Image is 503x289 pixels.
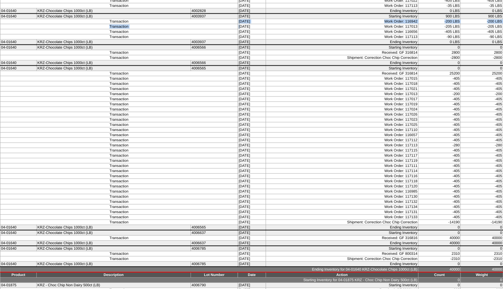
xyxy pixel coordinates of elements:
[238,153,266,158] td: [DATE]
[0,61,37,66] td: 04-01640
[238,50,266,55] td: [DATE]
[37,9,191,14] td: KRZ-Chocolate Chips 1000ct (LB)
[266,153,418,158] td: Work Order: 117117
[191,283,237,288] td: 4006790
[418,35,461,40] td: -90 LBS
[0,158,238,163] td: Transaction
[461,251,503,257] td: 2310
[266,128,418,133] td: Work Order: 117110
[238,189,266,194] td: [DATE]
[461,225,503,231] td: 0
[0,102,238,107] td: Transaction
[461,205,503,210] td: -405
[238,199,266,205] td: [DATE]
[418,220,461,225] td: -14190
[418,81,461,87] td: -405
[0,107,238,112] td: Transaction
[266,102,418,107] td: Work Order: 117019
[266,194,418,199] td: Work Order: 117130
[461,143,503,148] td: -280
[238,272,266,278] td: Date
[37,241,191,246] td: KRZ-Chocolate Chips 1000ct (LB)
[238,205,266,210] td: [DATE]
[461,153,503,158] td: -405
[238,179,266,184] td: [DATE]
[238,107,266,112] td: [DATE]
[461,163,503,169] td: -405
[418,112,461,117] td: -405
[238,19,266,24] td: [DATE]
[461,45,503,50] td: 0
[418,267,461,272] td: 40000
[266,81,418,87] td: Work Order: 117018
[0,40,37,45] td: 04-01640
[418,272,461,278] td: Count
[0,138,238,143] td: Transaction
[266,117,418,122] td: Work Order: 117023
[0,92,238,97] td: Transaction
[0,283,37,288] td: 04-01875
[418,133,461,138] td: -405
[0,97,238,102] td: Transaction
[238,66,266,71] td: [DATE]
[0,215,238,220] td: Transaction
[461,199,503,205] td: -405
[238,220,266,225] td: [DATE]
[266,87,418,92] td: Work Order: 117021
[238,194,266,199] td: [DATE]
[418,174,461,179] td: -405
[418,262,461,267] td: 0
[418,163,461,169] td: -405
[191,262,237,267] td: 4006785
[461,35,503,40] td: -90 LBS
[266,225,418,231] td: Ending Inventory
[461,71,503,76] td: 25200
[238,143,266,148] td: [DATE]
[418,19,461,24] td: -200 LBS
[266,236,418,241] td: Received: GF 316816
[238,158,266,163] td: [DATE]
[0,148,238,153] td: Transaction
[0,236,238,241] td: Transaction
[0,66,37,71] td: 04-01640
[238,138,266,143] td: [DATE]
[37,246,191,251] td: KRZ-Chocolate Chips 1000ct (LB)
[266,283,418,288] td: Starting Inventory
[418,29,461,35] td: -405 LBS
[418,24,461,29] td: -205 LBS
[238,163,266,169] td: [DATE]
[238,257,266,262] td: [DATE]
[0,220,238,225] td: Transaction
[266,158,418,163] td: Work Order: 117119
[418,50,461,55] td: 2800
[266,50,418,55] td: Received: GF 316814
[0,35,238,40] td: Transaction
[461,55,503,61] td: -2800
[238,29,266,35] td: [DATE]
[266,210,418,215] td: Work Order: 117131
[238,9,266,14] td: [DATE]
[0,14,37,19] td: 04-01640
[238,35,266,40] td: [DATE]
[238,55,266,61] td: [DATE]
[461,278,503,283] td: 0
[266,71,418,76] td: Received: GF 316814
[238,174,266,179] td: [DATE]
[266,24,418,29] td: Work Order: 117013
[266,205,418,210] td: Work Order: 117134
[461,241,503,246] td: 40000
[461,66,503,71] td: 0
[266,14,418,19] td: Starting Inventory
[238,45,266,50] td: [DATE]
[418,278,461,283] td: 0
[266,66,418,71] td: Starting Inventory
[266,251,418,257] td: Received: GF 800314
[418,45,461,50] td: 0
[266,169,418,174] td: Work Order: 117114
[0,257,238,262] td: Transaction
[0,199,238,205] td: Transaction
[461,81,503,87] td: -405
[418,241,461,246] td: 40000
[0,205,238,210] td: Transaction
[461,14,503,19] td: 900 LBS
